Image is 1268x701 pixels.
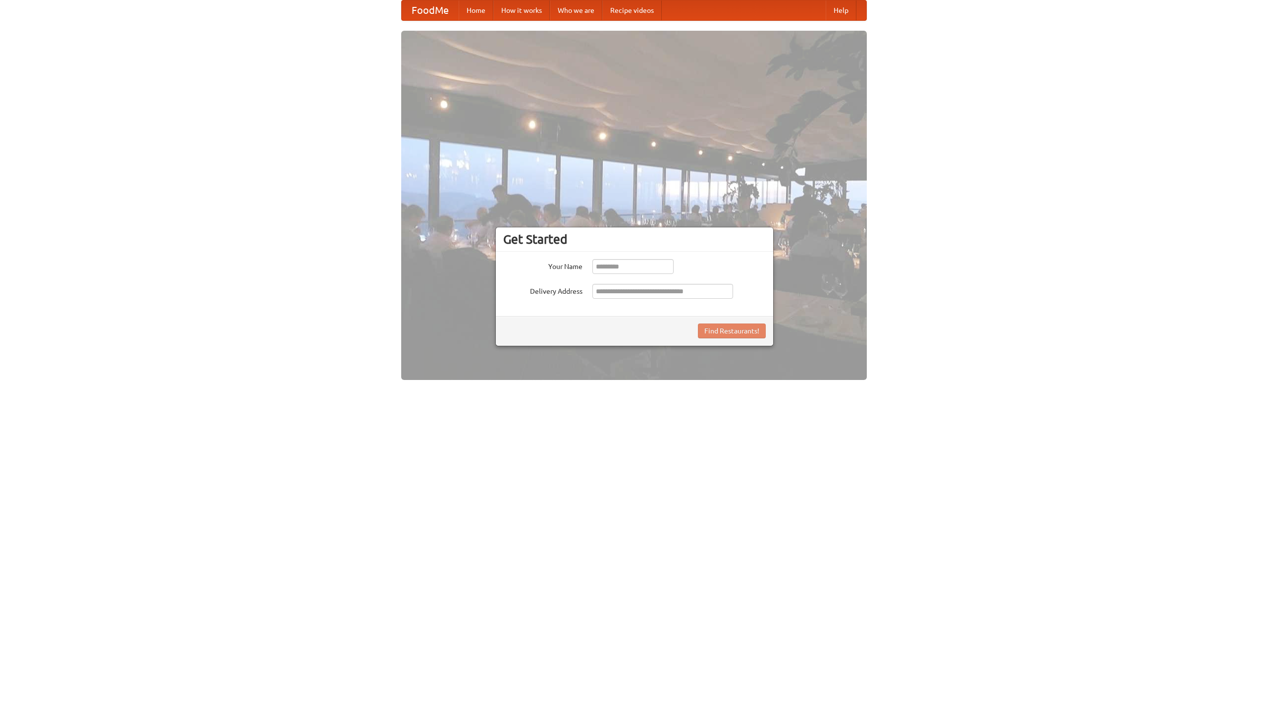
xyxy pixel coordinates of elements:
h3: Get Started [503,232,766,247]
a: Who we are [550,0,602,20]
a: Help [826,0,856,20]
label: Your Name [503,259,582,271]
button: Find Restaurants! [698,324,766,338]
a: Recipe videos [602,0,662,20]
a: How it works [493,0,550,20]
a: FoodMe [402,0,459,20]
label: Delivery Address [503,284,582,296]
a: Home [459,0,493,20]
